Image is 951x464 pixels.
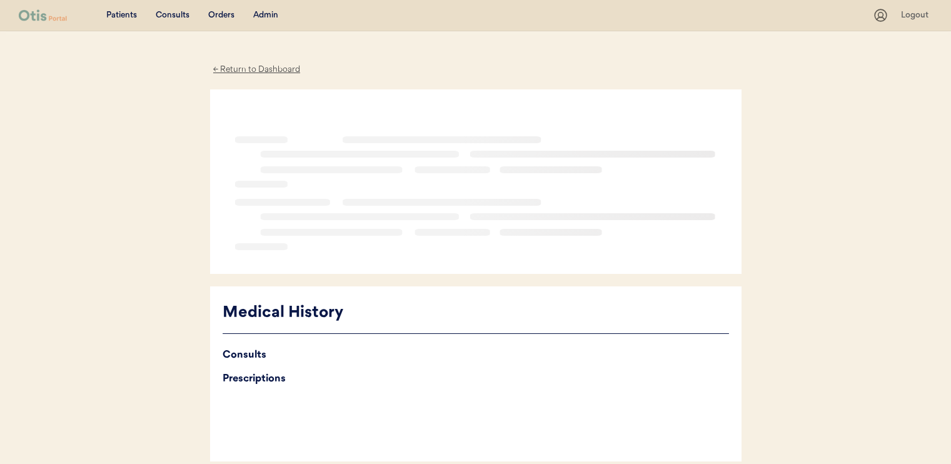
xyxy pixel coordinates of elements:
div: Prescriptions [223,370,729,388]
div: Patients [106,9,137,22]
div: Consults [223,346,729,364]
div: Orders [208,9,234,22]
div: Logout [901,9,932,22]
div: Consults [156,9,189,22]
div: Medical History [223,301,729,325]
div: Admin [253,9,278,22]
div: ← Return to Dashboard [210,63,304,77]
